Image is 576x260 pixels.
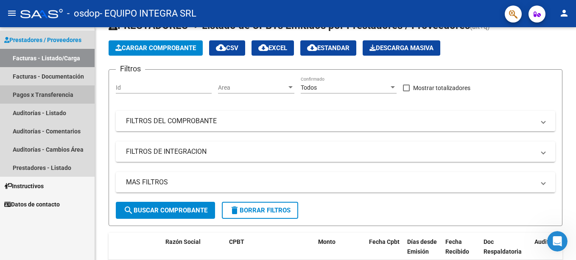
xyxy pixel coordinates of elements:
span: Instructivos [4,181,44,191]
span: Fecha Cpbt [369,238,400,245]
mat-panel-title: MAS FILTROS [126,178,535,187]
mat-icon: person [559,8,569,18]
span: - osdop [67,4,100,23]
span: Auditoria [534,238,559,245]
span: Monto [318,238,336,245]
mat-panel-title: FILTROS DE INTEGRACION [126,147,535,156]
button: Estandar [300,40,356,56]
mat-expansion-panel-header: FILTROS DE INTEGRACION [116,141,555,162]
span: Días desde Emisión [407,238,437,255]
button: CSV [209,40,245,56]
mat-icon: search [123,205,134,215]
mat-expansion-panel-header: MAS FILTROS [116,172,555,192]
span: Prestadores / Proveedores [4,35,81,45]
app-download-masive: Descarga masiva de comprobantes (adjuntos) [363,40,440,56]
span: - EQUIPO INTEGRA SRL [100,4,196,23]
span: Mostrar totalizadores [413,83,470,93]
span: Doc Respaldatoria [484,238,522,255]
mat-icon: cloud_download [258,42,268,53]
span: CSV [216,44,238,52]
mat-icon: menu [7,8,17,18]
button: Buscar Comprobante [116,202,215,219]
span: Buscar Comprobante [123,206,207,214]
span: Cargar Comprobante [115,44,196,52]
mat-icon: cloud_download [307,42,317,53]
span: Datos de contacto [4,200,60,209]
h3: Filtros [116,63,145,75]
button: Borrar Filtros [222,202,298,219]
button: Descarga Masiva [363,40,440,56]
mat-expansion-panel-header: FILTROS DEL COMPROBANTE [116,111,555,131]
span: Todos [301,84,317,91]
span: Descarga Masiva [369,44,433,52]
span: EXCEL [258,44,287,52]
span: CPBT [229,238,244,245]
span: Area [218,84,287,91]
span: Borrar Filtros [229,206,291,214]
span: Razón Social [165,238,201,245]
button: EXCEL [252,40,294,56]
iframe: Intercom live chat [547,231,568,252]
mat-icon: cloud_download [216,42,226,53]
span: Fecha Recibido [445,238,469,255]
mat-icon: delete [229,205,240,215]
span: Estandar [307,44,350,52]
mat-panel-title: FILTROS DEL COMPROBANTE [126,116,535,126]
button: Cargar Comprobante [109,40,203,56]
